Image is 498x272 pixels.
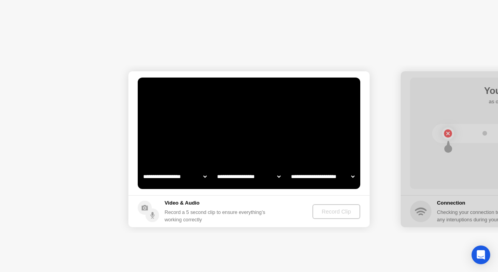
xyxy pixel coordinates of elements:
div: Record Clip [316,208,357,215]
div: Record a 5 second clip to ensure everything’s working correctly [165,208,268,223]
button: Record Clip [312,204,360,219]
select: Available cameras [142,169,208,184]
div: Open Intercom Messenger [472,246,490,264]
select: Available microphones [289,169,356,184]
h5: Video & Audio [165,199,268,207]
select: Available speakers [216,169,282,184]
